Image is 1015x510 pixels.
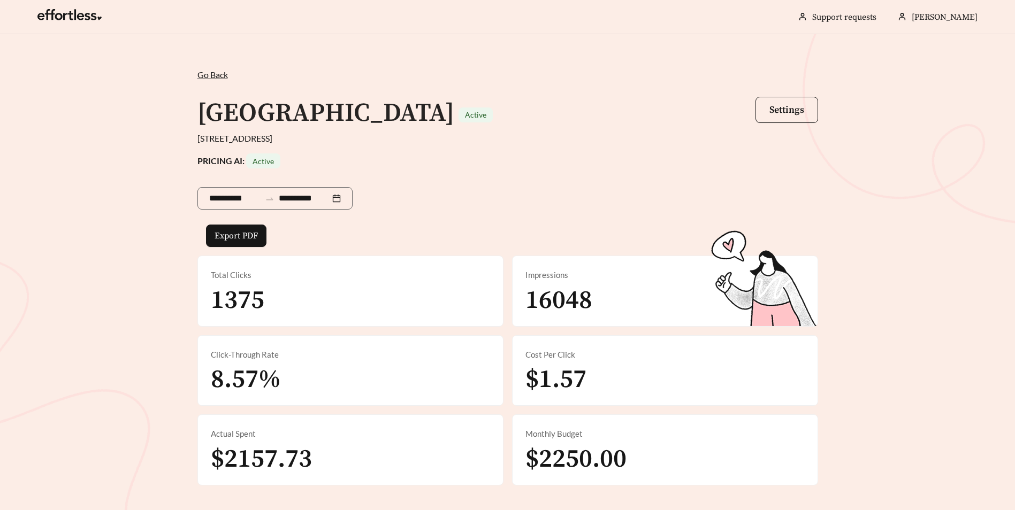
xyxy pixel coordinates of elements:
[525,443,627,475] span: $2250.00
[525,428,805,440] div: Monthly Budget
[769,104,804,116] span: Settings
[525,364,586,396] span: $1.57
[812,12,876,22] a: Support requests
[211,364,281,396] span: 8.57%
[211,269,490,281] div: Total Clicks
[755,97,818,123] button: Settings
[265,194,274,203] span: to
[211,443,312,475] span: $2157.73
[211,428,490,440] div: Actual Spent
[253,157,274,166] span: Active
[197,132,818,145] div: [STREET_ADDRESS]
[525,349,805,361] div: Cost Per Click
[265,194,274,204] span: swap-right
[211,349,490,361] div: Click-Through Rate
[525,269,805,281] div: Impressions
[197,156,280,166] strong: PRICING AI:
[211,284,264,316] span: 1375
[912,12,978,22] span: [PERSON_NAME]
[465,110,486,119] span: Active
[206,225,266,247] button: Export PDF
[215,229,258,242] span: Export PDF
[525,284,592,316] span: 16048
[197,97,454,129] h1: [GEOGRAPHIC_DATA]
[197,69,228,80] span: Go Back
